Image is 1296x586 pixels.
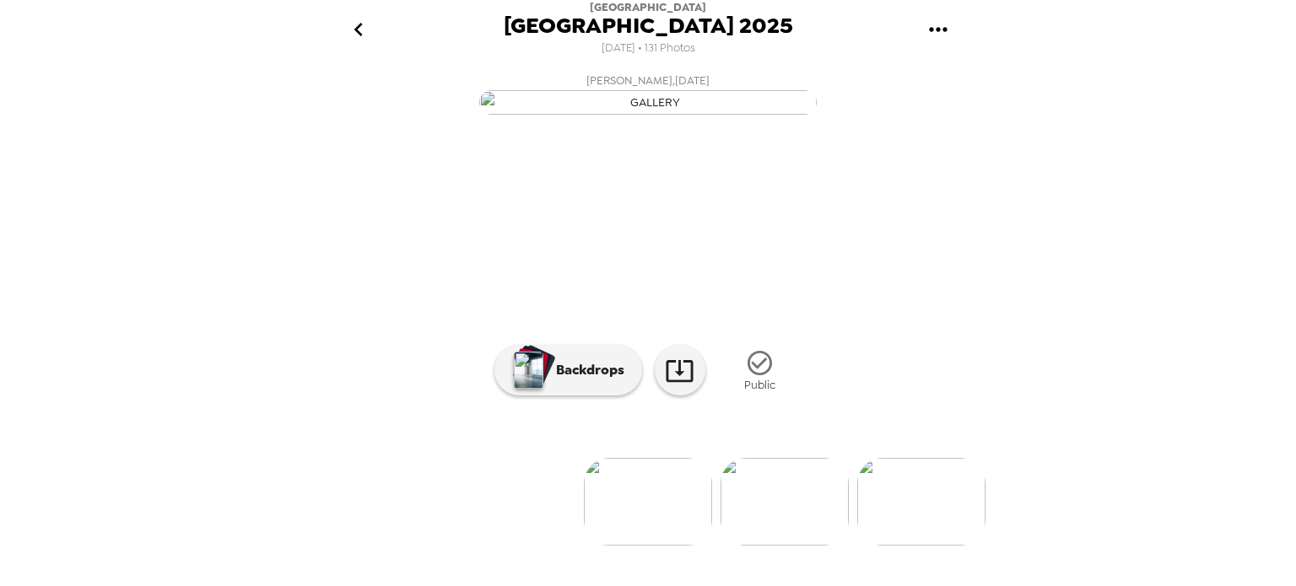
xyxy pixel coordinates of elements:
[584,458,712,546] img: gallery
[548,360,624,380] p: Backdrops
[721,458,849,546] img: gallery
[310,66,985,120] button: [PERSON_NAME],[DATE]
[910,3,965,57] button: gallery menu
[718,339,802,402] button: Public
[479,90,817,115] img: gallery
[331,3,386,57] button: go back
[857,458,985,546] img: gallery
[744,378,775,392] span: Public
[504,14,793,37] span: [GEOGRAPHIC_DATA] 2025
[602,37,695,60] span: [DATE] • 131 Photos
[494,345,642,395] button: Backdrops
[586,71,710,90] span: [PERSON_NAME] , [DATE]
